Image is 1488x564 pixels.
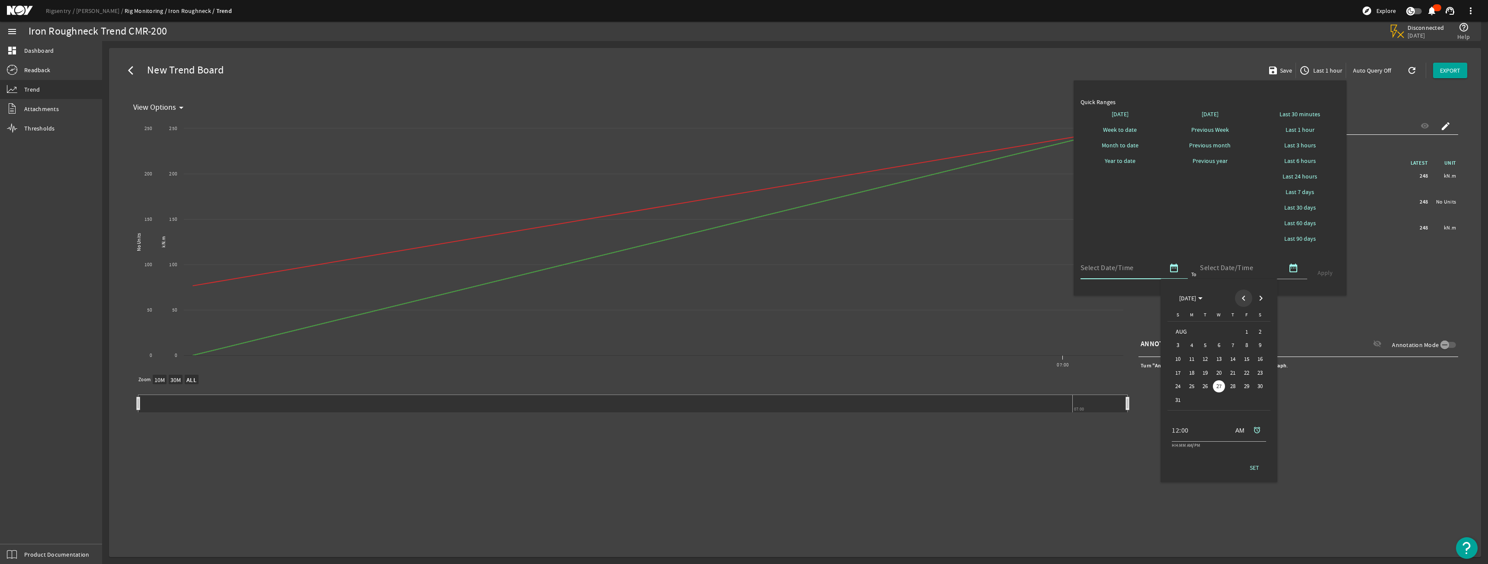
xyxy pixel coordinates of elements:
button: August 11, 2025 [1185,352,1199,366]
button: AM [1227,420,1248,441]
span: 31 [1172,394,1184,406]
mat-hint: HH:MM AM/PM [1172,442,1200,448]
button: August 27, 2025 [1212,379,1226,393]
button: August 20, 2025 [1212,366,1226,379]
span: 12 [1199,353,1212,365]
button: August 28, 2025 [1226,379,1240,393]
button: August 3, 2025 [1171,338,1185,352]
td: AUG [1171,325,1240,338]
button: August 30, 2025 [1253,379,1267,393]
span: W [1217,312,1221,318]
span: 25 [1185,380,1198,393]
button: August 18, 2025 [1185,366,1199,379]
span: 19 [1199,366,1212,379]
button: August 8, 2025 [1240,338,1254,352]
button: Next month [1252,290,1270,307]
span: 13 [1213,353,1225,365]
button: August 23, 2025 [1253,366,1267,379]
button: August 16, 2025 [1253,352,1267,366]
button: Open Resource Center [1456,537,1478,559]
span: S [1259,312,1261,318]
span: 1 [1240,325,1253,338]
button: August 6, 2025 [1212,338,1226,352]
button: August 9, 2025 [1253,338,1267,352]
button: Choose month and year [1172,290,1209,306]
span: 17 [1172,366,1184,379]
button: August 5, 2025 [1199,338,1212,352]
span: 10 [1172,353,1184,365]
span: M [1190,312,1193,318]
span: 30 [1254,380,1267,393]
mat-icon: alarm [1248,426,1266,434]
button: August 22, 2025 [1240,366,1254,379]
span: 9 [1254,339,1267,351]
button: August 4, 2025 [1185,338,1199,352]
span: 15 [1240,353,1253,365]
button: SET [1241,460,1268,475]
button: August 7, 2025 [1226,338,1240,352]
span: SET [1250,463,1259,472]
span: 3 [1172,339,1184,351]
button: August 1, 2025 [1240,325,1254,338]
button: August 25, 2025 [1185,379,1199,393]
span: 7 [1227,339,1239,351]
button: August 2, 2025 [1253,325,1267,338]
button: August 12, 2025 [1199,352,1212,366]
span: 2 [1254,325,1267,338]
button: August 17, 2025 [1171,366,1185,379]
span: 4 [1185,339,1198,351]
button: August 21, 2025 [1226,366,1240,379]
span: 21 [1227,366,1239,379]
span: 27 [1213,380,1225,393]
span: 23 [1254,366,1267,379]
span: T [1204,312,1206,318]
span: 14 [1227,353,1239,365]
span: 29 [1240,380,1253,393]
span: 6 [1213,339,1225,351]
button: August 31, 2025 [1171,393,1185,407]
span: 22 [1240,366,1253,379]
button: August 10, 2025 [1171,352,1185,366]
span: F [1245,312,1247,318]
button: August 19, 2025 [1199,366,1212,379]
span: 24 [1172,380,1184,393]
span: 5 [1199,339,1212,351]
button: August 15, 2025 [1240,352,1254,366]
span: T [1231,312,1234,318]
span: 28 [1227,380,1239,393]
button: August 14, 2025 [1226,352,1240,366]
span: S [1177,312,1179,318]
button: August 24, 2025 [1171,379,1185,393]
span: 18 [1185,366,1198,379]
button: August 29, 2025 [1240,379,1254,393]
input: Select Time [1172,425,1225,436]
span: 20 [1213,366,1225,379]
button: August 13, 2025 [1212,352,1226,366]
span: 8 [1240,339,1253,351]
button: Previous month [1235,290,1252,307]
span: 16 [1254,353,1267,365]
span: 26 [1199,380,1212,393]
span: 11 [1185,353,1198,365]
span: [DATE] [1179,294,1196,302]
button: August 26, 2025 [1199,379,1212,393]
